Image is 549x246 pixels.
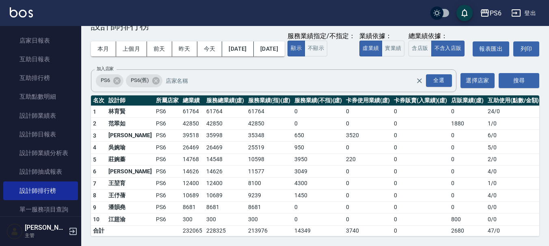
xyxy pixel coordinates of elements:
td: 0 [392,225,449,236]
button: 顯示 [287,41,305,56]
td: 42850 [204,118,246,130]
td: 0 [392,214,449,226]
button: 報表匯出 [473,41,509,56]
td: PS6 [154,190,181,202]
td: [PERSON_NAME] [106,166,154,178]
th: 所屬店家 [154,95,181,106]
a: 互助排行榜 [3,69,78,87]
td: 3950 [292,153,344,166]
td: 3520 [344,129,392,142]
td: 0 [392,201,449,214]
button: Clear [414,75,425,86]
td: 300 [181,214,204,226]
th: 服務總業績(虛) [204,95,246,106]
a: 設計師業績分析表 [3,144,78,162]
button: 列印 [513,41,539,56]
input: 店家名稱 [164,73,430,88]
td: 1450 [292,190,344,202]
td: 2 / 0 [486,153,541,166]
div: 服務業績指定/不指定： [287,32,355,41]
td: 0 [392,177,449,190]
th: 卡券販賣(入業績)(虛) [392,95,449,106]
h3: 設計師排行榜 [91,20,539,32]
button: 搜尋 [499,73,539,88]
td: 12400 [181,177,204,190]
td: 江莛渝 [106,214,154,226]
td: 8681 [246,201,292,214]
button: 不顯示 [305,41,327,56]
img: Person [6,223,23,240]
td: PS6 [154,142,181,154]
th: 卡券使用業績(虛) [344,95,392,106]
td: 0 [449,153,486,166]
div: 全選 [426,74,452,87]
td: 王堃育 [106,177,154,190]
td: 232065 [181,225,204,236]
span: 10 [93,216,100,222]
td: 300 [246,214,292,226]
td: 0 [344,118,392,130]
td: 0 [449,177,486,190]
td: 61764 [204,106,246,118]
td: 26469 [204,142,246,154]
td: 800 [449,214,486,226]
td: 0 [392,153,449,166]
td: 42850 [246,118,292,130]
td: 10689 [181,190,204,202]
td: 1880 [449,118,486,130]
td: 14768 [181,153,204,166]
span: 9 [93,204,96,211]
td: PS6 [154,214,181,226]
span: 8 [93,192,96,199]
td: 26469 [181,142,204,154]
label: 加入店家 [97,66,114,72]
td: 0 [344,190,392,202]
td: [PERSON_NAME] [106,129,154,142]
td: 39518 [181,129,204,142]
td: 950 [292,142,344,154]
td: 3049 [292,166,344,178]
td: 3740 [344,225,392,236]
span: 7 [93,180,96,187]
table: a dense table [91,95,541,236]
td: 0 [392,166,449,178]
td: 范翠如 [106,118,154,130]
td: 0 [449,129,486,142]
button: PS6 [477,5,505,22]
td: 0 [292,214,344,226]
td: 0 [392,129,449,142]
a: 單一服務項目查詢 [3,200,78,219]
td: 650 [292,129,344,142]
a: 店家日報表 [3,31,78,50]
td: 4 / 0 [486,166,541,178]
span: PS6 [96,76,115,84]
a: 互助點數明細 [3,87,78,106]
span: 5 [93,156,96,163]
td: 吳婉瑜 [106,142,154,154]
div: 總業績依據： [409,32,469,41]
th: 服務業績(指)(虛) [246,95,292,106]
button: 選擇店家 [460,73,495,88]
td: 8100 [246,177,292,190]
td: 14626 [204,166,246,178]
td: PS6 [154,177,181,190]
td: 24 / 0 [486,106,541,118]
button: 不含入店販 [431,41,465,56]
span: 3 [93,132,96,139]
td: 11577 [246,166,292,178]
a: 互助日報表 [3,50,78,69]
a: 設計師排行榜 [3,181,78,200]
button: 含店販 [409,41,431,56]
div: PS6 [490,8,501,18]
button: 登出 [508,6,539,21]
td: 0 [449,106,486,118]
span: 6 [93,168,96,175]
button: [DATE] [222,41,253,56]
td: 0 [449,166,486,178]
td: 14349 [292,225,344,236]
th: 店販業績(虛) [449,95,486,106]
th: 名次 [91,95,106,106]
a: 設計師業績表 [3,106,78,125]
td: 0 / 0 [486,201,541,214]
